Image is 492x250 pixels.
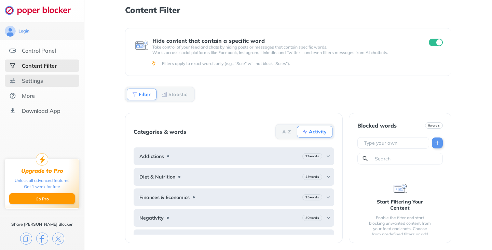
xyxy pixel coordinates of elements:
b: 0 words [428,123,440,128]
input: Search [374,155,440,162]
img: logo-webpage.svg [5,5,78,15]
div: Share [PERSON_NAME] Blocker [11,222,73,227]
b: Finances & Economics [139,195,190,200]
div: Hide content that contain a specific word [152,38,416,44]
div: Login [18,28,29,34]
img: download-app.svg [9,107,16,114]
div: Download App [22,107,60,114]
img: social-selected.svg [9,62,16,69]
b: 29 words [305,154,319,159]
img: Statistic [162,92,167,97]
img: Activity [302,129,307,134]
h1: Content Filter [125,5,451,14]
b: A-Z [282,130,291,134]
div: Content Filter [22,62,57,69]
b: 25 words [305,195,319,200]
img: upgrade-to-pro.svg [36,153,48,166]
img: avatar.svg [5,26,16,37]
b: 30 words [305,215,319,220]
b: Filter [139,92,151,96]
div: Blocked words [357,122,397,129]
div: Control Panel [22,47,56,54]
img: facebook.svg [36,233,48,245]
img: copy.svg [20,233,32,245]
b: Negativity [139,215,164,221]
div: Enable the filter and start blocking unwanted content from your feed and chats. Choose from prede... [368,215,432,242]
div: Unlock all advanced features [15,177,69,184]
div: Upgrade to Pro [21,168,63,174]
div: Start Filtering Your Content [368,199,432,211]
img: x.svg [52,233,64,245]
div: Get 1 week for free [24,184,60,190]
img: Filter [132,92,137,97]
b: Addictions [139,154,164,159]
div: More [22,92,35,99]
img: settings.svg [9,77,16,84]
div: Categories & words [134,129,186,135]
b: Diet & Nutrition [139,174,175,180]
button: Go Pro [9,193,75,204]
b: 23 words [305,174,319,179]
img: about.svg [9,92,16,99]
div: Filters apply to exact words only (e.g., "Sale" will not block "Sales"). [162,61,441,66]
p: Take control of your feed and chats by hiding posts or messages that contain specific words. [152,44,416,50]
input: Type your own [363,140,426,146]
p: Works across social platforms like Facebook, Instagram, LinkedIn, and Twitter – and even filters ... [152,50,416,55]
b: Activity [309,130,327,134]
b: Statistic [168,92,187,96]
img: features.svg [9,47,16,54]
div: Settings [22,77,43,84]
